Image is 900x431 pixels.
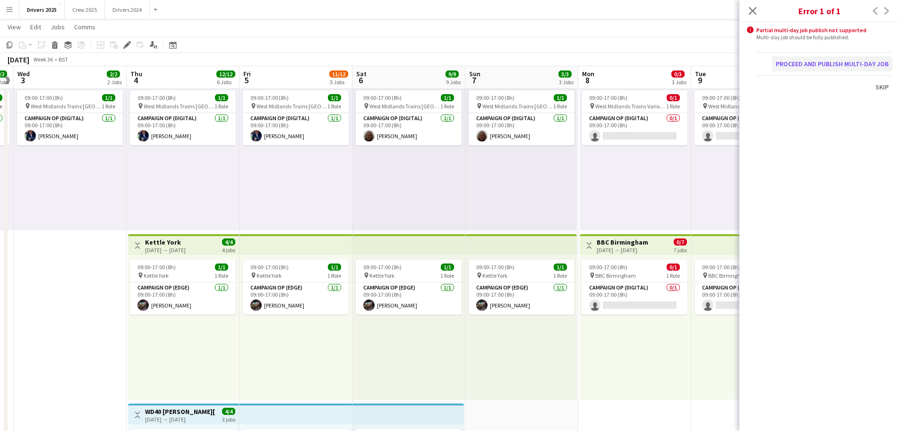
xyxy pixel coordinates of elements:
app-job-card: 09:00-17:00 (8h)1/1 West Midlands Trains [GEOGRAPHIC_DATA]1 RoleCampaign Op (Digital)1/109:00-17:... [17,90,123,145]
span: West Midlands Trains [GEOGRAPHIC_DATA] [257,103,327,110]
span: 1 Role [214,272,228,279]
span: Kettle York [257,272,282,279]
span: BBC Birmngham [708,272,749,279]
span: 3/3 [558,70,572,78]
app-card-role: Campaign Op (Digital)0/109:00-17:00 (8h) [582,282,687,315]
span: 09:00-17:00 (8h) [476,264,514,271]
span: 3 [16,75,30,86]
span: Fri [243,70,251,78]
app-card-role: Campaign Op (Digital)1/109:00-17:00 (8h)[PERSON_NAME] [356,113,462,145]
span: 12/12 [216,70,235,78]
span: 5 [242,75,251,86]
span: 1 Role [440,272,454,279]
span: 9/9 [446,70,459,78]
div: Partial multi-day job publish not supported [756,26,892,34]
app-card-role: Campaign Op (Digital)0/109:00-17:00 (8h) [582,113,687,145]
a: Jobs [47,21,69,33]
span: 1 Role [327,272,341,279]
app-card-role: Campaign Op (Digital)1/109:00-17:00 (8h)[PERSON_NAME] [130,113,236,145]
div: Multi-day job should be fully published. [756,34,892,41]
span: West Midlands Trains [GEOGRAPHIC_DATA] [144,103,214,110]
app-job-card: 09:00-17:00 (8h)1/1 West Midlands Trains [GEOGRAPHIC_DATA]1 RoleCampaign Op (Digital)1/109:00-17:... [243,90,349,145]
span: 1 Role [553,272,567,279]
button: Proceed and publish multi-day job [772,56,892,71]
span: 1 Role [666,272,680,279]
span: 9 [694,75,706,86]
span: West Midlands Trains [GEOGRAPHIC_DATA] [482,103,553,110]
div: 3 Jobs [559,79,574,86]
span: Kettle York [369,272,394,279]
span: 1/1 [328,264,341,271]
span: 09:00-17:00 (8h) [250,264,289,271]
div: 3 Jobs [672,79,686,86]
div: [DATE] [8,55,29,64]
app-job-card: 09:00-17:00 (8h)0/1 West Midlands Trains Various Locations1 RoleCampaign Op (Digital)0/109:00-17:... [694,90,800,145]
span: 4 [129,75,142,86]
a: View [4,21,25,33]
span: Week 36 [31,56,55,63]
button: Drivers 2024 [105,0,150,19]
div: 4 jobs [222,246,235,254]
span: 0/3 [671,70,685,78]
span: Kettle York [144,272,169,279]
span: BBC Birmngham [595,272,636,279]
app-card-role: Campaign Op (Digital)0/109:00-17:00 (8h) [694,113,800,145]
app-job-card: 09:00-17:00 (8h)1/1 West Midlands Trains [GEOGRAPHIC_DATA]1 RoleCampaign Op (Digital)1/109:00-17:... [469,90,574,145]
span: West Midlands Trains Various Locations [708,103,779,110]
span: 09:00-17:00 (8h) [250,94,289,101]
span: Sat [356,70,367,78]
span: Comms [74,23,95,31]
div: 09:00-17:00 (8h)0/1 BBC Birmngham1 RoleCampaign Op (Digital)0/109:00-17:00 (8h) [694,260,800,315]
span: 1/1 [215,264,228,271]
app-job-card: 09:00-17:00 (8h)0/1 BBC Birmngham1 RoleCampaign Op (Digital)0/109:00-17:00 (8h) [582,260,687,315]
app-job-card: 09:00-17:00 (8h)1/1 West Midlands Trains [GEOGRAPHIC_DATA]1 RoleCampaign Op (Digital)1/109:00-17:... [130,90,236,145]
button: Crew 2025 [65,0,105,19]
span: 4/4 [222,238,235,246]
div: 7 jobs [674,246,687,254]
span: 0/1 [667,264,680,271]
div: 2 Jobs [107,79,122,86]
span: 1 Role [666,103,680,110]
app-job-card: 09:00-17:00 (8h)1/1 Kettle York1 RoleCampaign Op (Edge)1/109:00-17:00 (8h)[PERSON_NAME] [130,260,236,315]
span: 09:00-17:00 (8h) [702,94,740,101]
span: 1 Role [214,103,228,110]
app-card-role: Campaign Op (Edge)1/109:00-17:00 (8h)[PERSON_NAME] [356,282,462,315]
span: 8 [581,75,594,86]
h3: BBC Birmingham [597,238,648,246]
div: 09:00-17:00 (8h)1/1 Kettle York1 RoleCampaign Op (Edge)1/109:00-17:00 (8h)[PERSON_NAME] [356,260,462,315]
div: [DATE] → [DATE] [145,416,215,423]
app-card-role: Campaign Op (Digital)1/109:00-17:00 (8h)[PERSON_NAME] [469,113,574,145]
span: Tue [695,70,706,78]
span: 09:00-17:00 (8h) [363,94,402,101]
span: West Midlands Trains Various Locations [595,103,666,110]
span: 1 Role [327,103,341,110]
span: 1/1 [441,264,454,271]
span: 4/4 [222,408,235,415]
div: 5 Jobs [330,79,348,86]
a: Edit [26,21,45,33]
app-card-role: Campaign Op (Digital)0/109:00-17:00 (8h) [694,282,800,315]
span: 7 [468,75,480,86]
app-card-role: Campaign Op (Digital)1/109:00-17:00 (8h)[PERSON_NAME] [17,113,123,145]
h3: Error 1 of 1 [739,5,900,17]
span: 1/1 [554,94,567,101]
button: Drivers 2025 [19,0,65,19]
span: 1 Role [553,103,567,110]
app-job-card: 09:00-17:00 (8h)1/1 Kettle York1 RoleCampaign Op (Edge)1/109:00-17:00 (8h)[PERSON_NAME] [243,260,349,315]
span: Wed [17,70,30,78]
span: 09:00-17:00 (8h) [589,264,627,271]
div: [DATE] → [DATE] [145,246,186,254]
div: 9 Jobs [446,79,461,86]
span: 1/1 [215,94,228,101]
span: 0/1 [667,94,680,101]
span: 1/1 [102,94,115,101]
span: 2/2 [107,70,120,78]
span: 09:00-17:00 (8h) [25,94,63,101]
div: 09:00-17:00 (8h)1/1 Kettle York1 RoleCampaign Op (Edge)1/109:00-17:00 (8h)[PERSON_NAME] [469,260,574,315]
span: 1/1 [328,94,341,101]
